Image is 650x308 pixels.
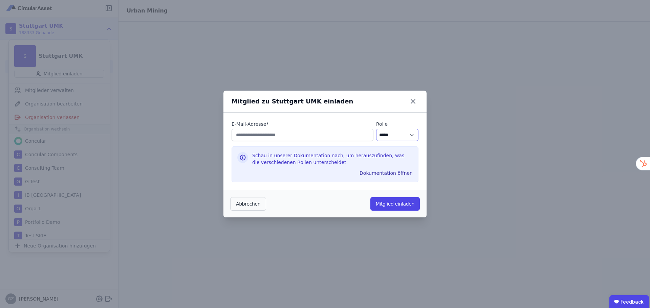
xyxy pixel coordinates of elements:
button: Mitglied einladen [370,197,420,211]
div: Schau in unserer Dokumentation nach, um herauszufinden, was die verschiedenen Rollen unterscheidet. [252,152,413,168]
label: audits.requiredField [232,121,373,127]
button: Abbrechen [230,197,266,211]
div: Mitglied zu Stuttgart UMK einladen [232,97,353,106]
button: Dokumentation öffnen [357,168,415,179]
label: Rolle [376,121,418,127]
